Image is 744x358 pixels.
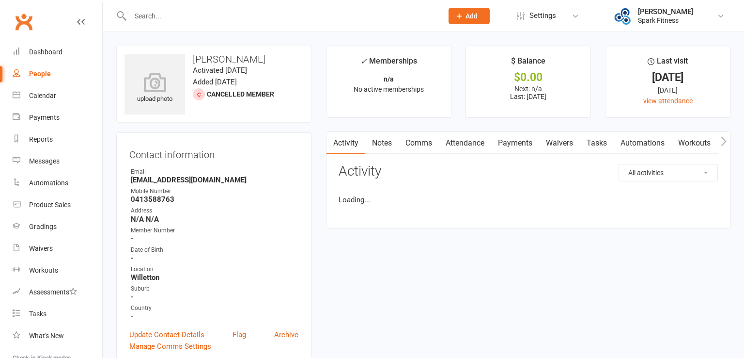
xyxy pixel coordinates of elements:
div: [PERSON_NAME] [638,7,693,16]
div: Reports [29,135,53,143]
div: Automations [29,179,68,187]
a: Flag [232,329,246,341]
a: Tasks [13,303,102,325]
a: Payments [13,107,102,129]
a: Workouts [13,260,102,281]
div: Payments [29,114,60,121]
input: Search... [127,9,436,23]
strong: - [131,234,298,243]
div: Waivers [29,244,53,252]
h3: Activity [339,164,718,179]
h3: [PERSON_NAME] [124,54,303,65]
div: Workouts [29,266,58,274]
a: Assessments [13,281,102,303]
div: Messages [29,157,60,165]
a: Waivers [539,132,580,154]
a: Comms [399,132,439,154]
a: Clubworx [12,10,36,34]
time: Activated [DATE] [193,66,247,75]
span: No active memberships [354,85,424,93]
a: Notes [365,132,399,154]
h3: Contact information [129,146,298,160]
div: Product Sales [29,201,71,209]
button: Add [449,8,490,24]
div: [DATE] [614,85,721,96]
strong: - [131,312,298,321]
div: Mobile Number [131,187,298,196]
div: Location [131,265,298,274]
div: [DATE] [614,72,721,82]
a: Automations [13,172,102,194]
strong: n/a [384,75,394,83]
strong: [EMAIL_ADDRESS][DOMAIN_NAME] [131,176,298,184]
a: Activity [326,132,365,154]
div: What's New [29,332,64,340]
div: Suburb [131,284,298,293]
strong: - [131,293,298,301]
div: Tasks [29,310,46,318]
a: Update Contact Details [129,329,204,341]
div: Dashboard [29,48,62,56]
strong: Willetton [131,273,298,282]
div: Last visit [648,55,688,72]
a: Waivers [13,238,102,260]
a: What's New [13,325,102,347]
a: Gradings [13,216,102,238]
a: Payments [491,132,539,154]
span: Settings [529,5,556,27]
strong: 0413588763 [131,195,298,204]
time: Added [DATE] [193,78,237,86]
i: ✓ [360,57,367,66]
a: view attendance [643,97,693,105]
div: Member Number [131,226,298,235]
a: Workouts [671,132,717,154]
span: Add [465,12,478,20]
div: Date of Birth [131,245,298,255]
a: People [13,63,102,85]
img: thumb_image1643853315.png [614,6,633,26]
div: Assessments [29,288,77,296]
div: People [29,70,51,78]
a: Attendance [439,132,491,154]
div: Gradings [29,223,57,230]
strong: N/A N/A [131,215,298,224]
div: Memberships [360,55,417,73]
a: Archive [274,329,298,341]
li: Loading... [339,194,718,206]
div: $ Balance [511,55,545,72]
div: $0.00 [475,72,582,82]
div: Spark Fitness [638,16,693,25]
a: Dashboard [13,41,102,63]
a: Automations [614,132,671,154]
div: upload photo [124,72,185,104]
a: Calendar [13,85,102,107]
div: Country [131,304,298,313]
a: Product Sales [13,194,102,216]
div: Calendar [29,92,56,99]
p: Next: n/a Last: [DATE] [475,85,582,100]
a: Messages [13,150,102,172]
a: Manage Comms Settings [129,341,211,352]
div: Email [131,167,298,177]
div: Address [131,206,298,215]
strong: - [131,254,298,262]
span: Cancelled member [207,90,274,98]
a: Reports [13,129,102,150]
a: Tasks [580,132,614,154]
